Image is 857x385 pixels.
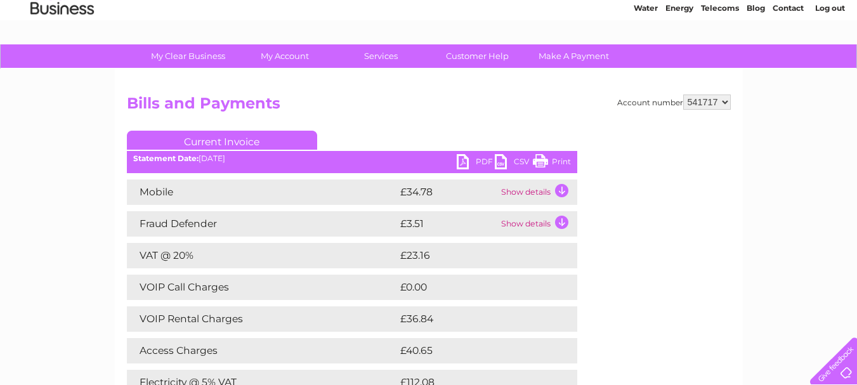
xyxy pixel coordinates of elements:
[127,154,577,163] div: [DATE]
[397,243,551,268] td: £23.16
[815,54,845,63] a: Log out
[397,338,552,363] td: £40.65
[127,306,397,332] td: VOIP Rental Charges
[618,6,705,22] a: 0333 014 3131
[397,306,553,332] td: £36.84
[329,44,433,68] a: Services
[136,44,240,68] a: My Clear Business
[498,179,577,205] td: Show details
[665,54,693,63] a: Energy
[397,211,498,237] td: £3.51
[617,95,731,110] div: Account number
[425,44,530,68] a: Customer Help
[521,44,626,68] a: Make A Payment
[634,54,658,63] a: Water
[495,154,533,173] a: CSV
[397,275,548,300] td: £0.00
[127,243,397,268] td: VAT @ 20%
[397,179,498,205] td: £34.78
[127,211,397,237] td: Fraud Defender
[127,338,397,363] td: Access Charges
[127,131,317,150] a: Current Invoice
[232,44,337,68] a: My Account
[747,54,765,63] a: Blog
[533,154,571,173] a: Print
[498,211,577,237] td: Show details
[127,275,397,300] td: VOIP Call Charges
[127,179,397,205] td: Mobile
[30,33,95,72] img: logo.png
[701,54,739,63] a: Telecoms
[457,154,495,173] a: PDF
[127,95,731,119] h2: Bills and Payments
[773,54,804,63] a: Contact
[133,153,199,163] b: Statement Date:
[129,7,729,62] div: Clear Business is a trading name of Verastar Limited (registered in [GEOGRAPHIC_DATA] No. 3667643...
